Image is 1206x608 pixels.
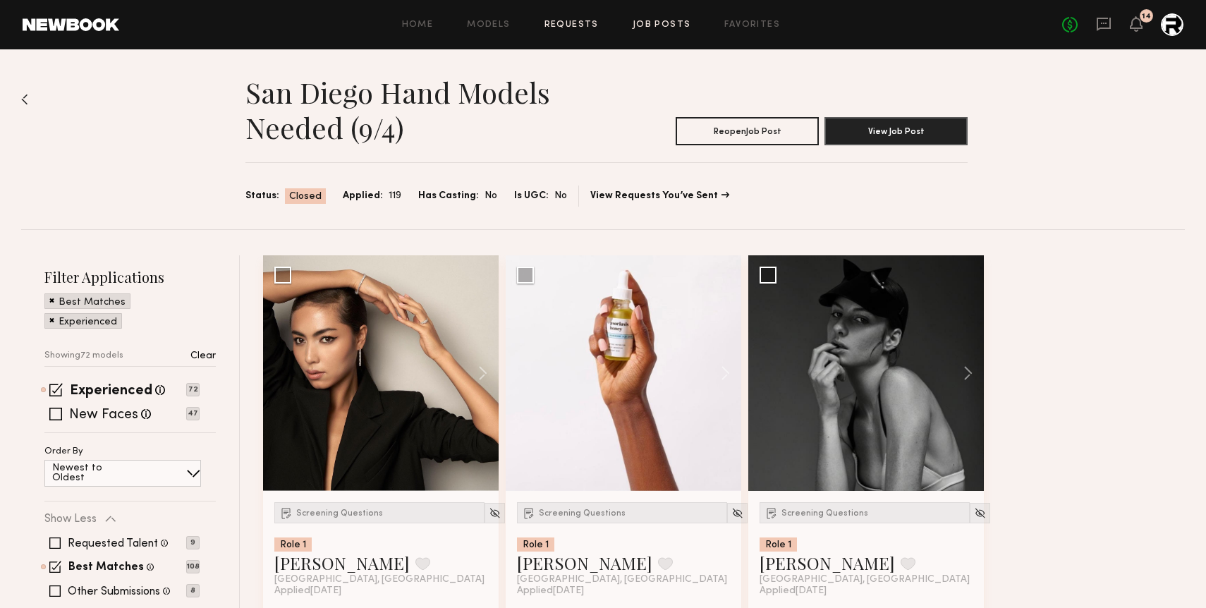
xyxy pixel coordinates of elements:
[467,20,510,30] a: Models
[389,188,401,204] span: 119
[781,509,868,518] span: Screening Questions
[485,188,497,204] span: No
[21,94,28,105] img: Back to previous page
[59,317,117,327] p: Experienced
[68,586,160,597] label: Other Submissions
[186,383,200,396] p: 72
[343,188,383,204] span: Applied:
[274,552,410,574] a: [PERSON_NAME]
[186,407,200,420] p: 47
[539,509,626,518] span: Screening Questions
[190,351,216,361] p: Clear
[554,188,567,204] span: No
[724,20,780,30] a: Favorites
[44,267,216,286] h2: Filter Applications
[59,298,126,308] p: Best Matches
[68,562,144,573] label: Best Matches
[517,552,652,574] a: [PERSON_NAME]
[765,506,779,520] img: Submission Icon
[676,117,819,145] button: ReopenJob Post
[52,463,136,483] p: Newest to Oldest
[279,506,293,520] img: Submission Icon
[489,507,501,519] img: Unhide Model
[245,75,607,145] h1: San Diego Hand Models Needed (9/4)
[517,537,554,552] div: Role 1
[44,447,83,456] p: Order By
[760,574,970,585] span: [GEOGRAPHIC_DATA], [GEOGRAPHIC_DATA]
[974,507,986,519] img: Unhide Model
[186,584,200,597] p: 8
[514,188,549,204] span: Is UGC:
[44,513,97,525] p: Show Less
[590,191,729,201] a: View Requests You’ve Sent
[418,188,479,204] span: Has Casting:
[760,585,973,597] div: Applied [DATE]
[245,188,279,204] span: Status:
[522,506,536,520] img: Submission Icon
[69,408,138,422] label: New Faces
[186,536,200,549] p: 9
[760,552,895,574] a: [PERSON_NAME]
[70,384,152,399] label: Experienced
[296,509,383,518] span: Screening Questions
[274,574,485,585] span: [GEOGRAPHIC_DATA], [GEOGRAPHIC_DATA]
[44,351,123,360] p: Showing 72 models
[517,574,727,585] span: [GEOGRAPHIC_DATA], [GEOGRAPHIC_DATA]
[289,190,322,204] span: Closed
[824,117,968,145] button: View Job Post
[517,585,730,597] div: Applied [DATE]
[402,20,434,30] a: Home
[633,20,691,30] a: Job Posts
[68,538,158,549] label: Requested Talent
[760,537,797,552] div: Role 1
[731,507,743,519] img: Unhide Model
[186,560,200,573] p: 108
[274,537,312,552] div: Role 1
[544,20,599,30] a: Requests
[274,585,487,597] div: Applied [DATE]
[1142,13,1151,20] div: 14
